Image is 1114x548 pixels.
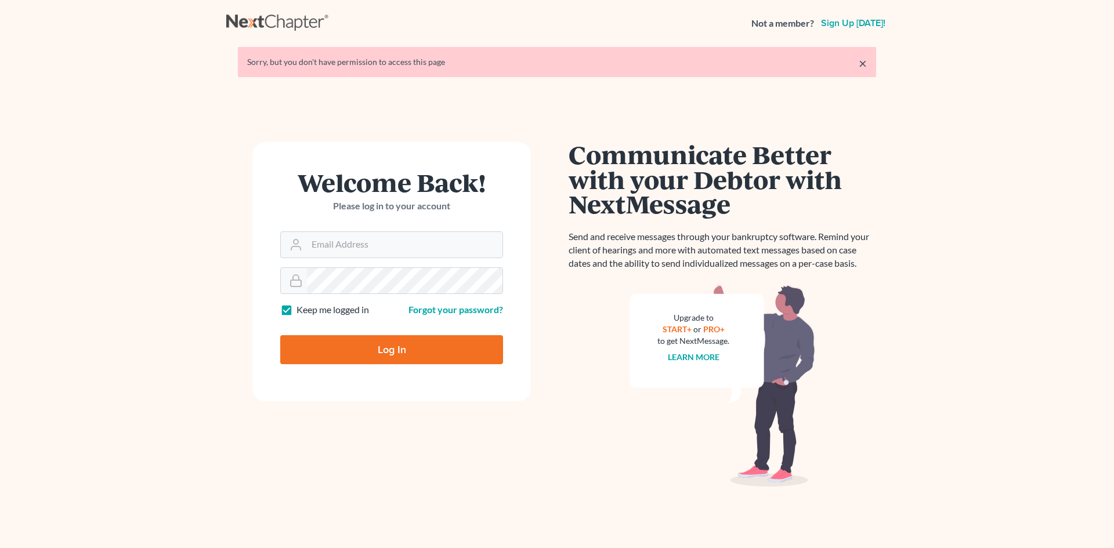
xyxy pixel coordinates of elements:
p: Send and receive messages through your bankruptcy software. Remind your client of hearings and mo... [569,230,876,270]
a: PRO+ [703,324,725,334]
input: Log In [280,335,503,364]
a: START+ [663,324,692,334]
a: Sign up [DATE]! [819,19,888,28]
input: Email Address [307,232,502,257]
div: Sorry, but you don't have permission to access this page [247,56,867,68]
span: or [693,324,701,334]
h1: Welcome Back! [280,170,503,195]
a: × [859,56,867,70]
div: Upgrade to [657,312,729,324]
label: Keep me logged in [296,303,369,317]
strong: Not a member? [751,17,814,30]
a: Forgot your password? [408,304,503,315]
div: to get NextMessage. [657,335,729,347]
h1: Communicate Better with your Debtor with NextMessage [569,142,876,216]
p: Please log in to your account [280,199,503,213]
img: nextmessage_bg-59042aed3d76b12b5cd301f8e5b87938c9018125f34e5fa2b7a6b67550977c72.svg [630,284,815,487]
a: Learn more [668,352,719,362]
